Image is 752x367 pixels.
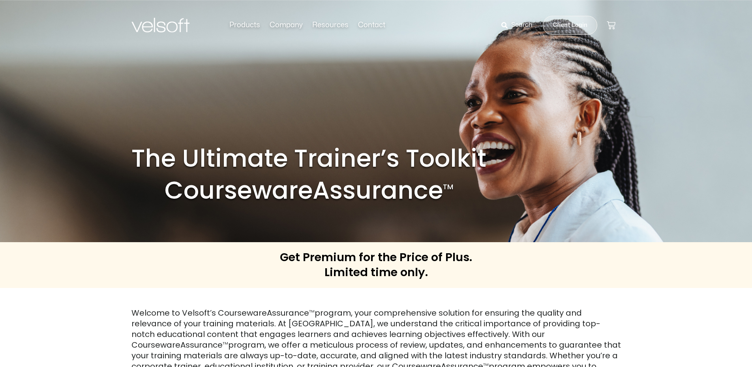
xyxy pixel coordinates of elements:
[225,21,265,30] a: ProductsMenu Toggle
[443,182,453,192] font: TM
[483,362,489,367] span: TM
[223,341,228,346] span: TM
[131,143,487,206] h2: The Ultimate Trainer’s Toolkit CoursewareAssurance
[501,19,538,32] a: Search
[280,250,472,280] h2: Get Premium for the Price of Plus. Limited time only.
[225,21,390,30] nav: Menu
[265,21,308,30] a: CompanyMenu Toggle
[309,309,315,314] span: TM
[511,20,533,30] span: Search
[308,21,353,30] a: ResourcesMenu Toggle
[543,16,597,35] a: Client Login
[353,21,390,30] a: ContactMenu Toggle
[553,20,587,30] span: Client Login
